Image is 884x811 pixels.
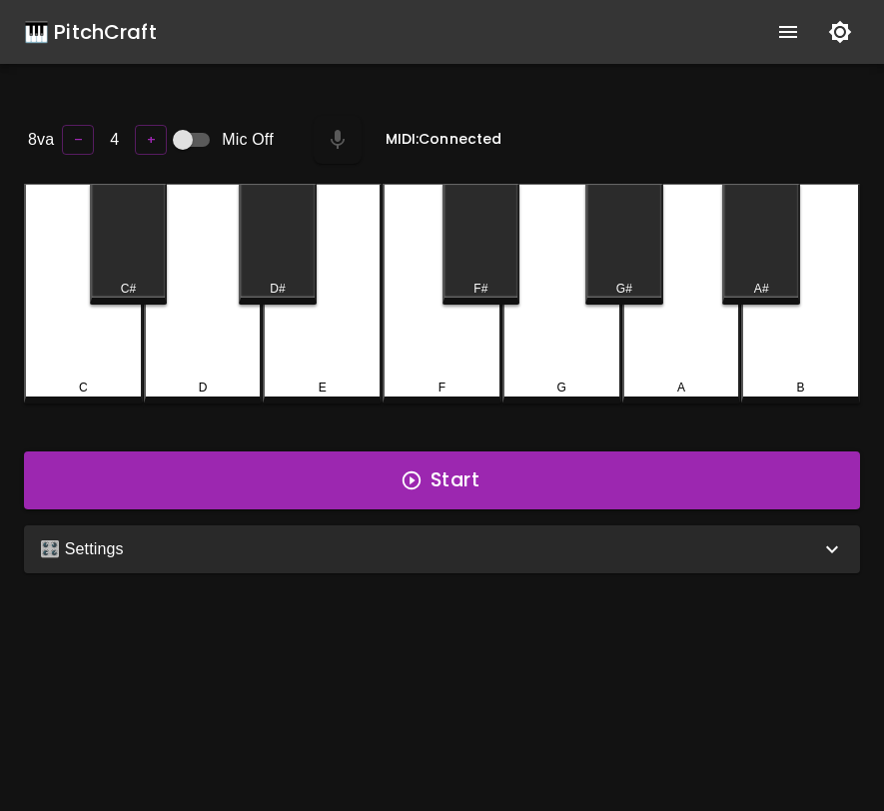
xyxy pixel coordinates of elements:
[268,280,287,298] div: D#
[40,537,130,561] p: 🎛️ Settings
[320,379,326,397] div: E
[28,126,57,154] h6: 8va
[472,280,489,298] div: F#
[397,129,512,151] h6: MIDI: Connected
[797,379,805,397] div: B
[113,126,124,154] h6: 4
[439,379,444,397] div: F
[65,125,97,156] button: –
[24,16,157,48] a: 🎹 PitchCraft
[24,525,860,573] div: 🎛️ Settings
[752,280,771,298] div: A#
[764,8,812,56] button: show more
[199,379,207,397] div: D
[78,379,88,397] div: C
[677,379,685,397] div: A
[228,128,285,152] span: Mic Off
[24,451,860,509] button: Start
[613,280,634,298] div: G#
[141,125,173,156] button: +
[556,379,566,397] div: G
[118,280,139,298] div: C#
